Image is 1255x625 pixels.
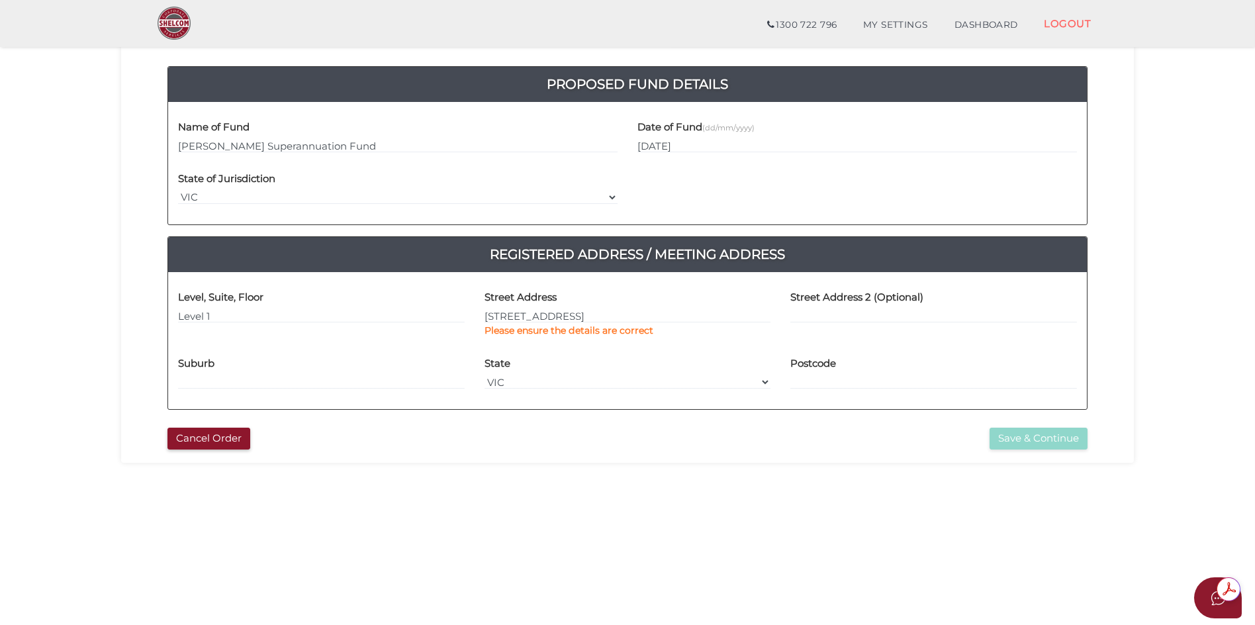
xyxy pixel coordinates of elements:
[754,12,850,38] a: 1300 722 796
[790,292,923,303] h4: Street Address 2 (Optional)
[178,73,1097,95] h4: Proposed Fund Details
[485,324,653,336] b: Please ensure the details are correct
[990,428,1088,450] button: Save & Continue
[485,292,557,303] h4: Street Address
[485,358,510,369] h4: State
[1194,577,1242,618] button: Open asap
[178,358,214,369] h4: Suburb
[178,122,250,133] h4: Name of Fund
[178,173,275,185] h4: State of Jurisdiction
[1031,10,1104,37] a: LOGOUT
[637,138,1077,153] input: dd/mm/yyyy
[702,123,755,132] small: (dd/mm/yyyy)
[167,428,250,450] button: Cancel Order
[637,122,755,133] h4: Date of Fund
[485,309,771,323] input: Start Typing Address
[178,292,263,303] h4: Level, Suite, Floor
[178,244,1097,265] h4: Registered Address / Meeting Address
[850,12,941,38] a: MY SETTINGS
[790,358,836,369] h4: Postcode
[941,12,1031,38] a: DASHBOARD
